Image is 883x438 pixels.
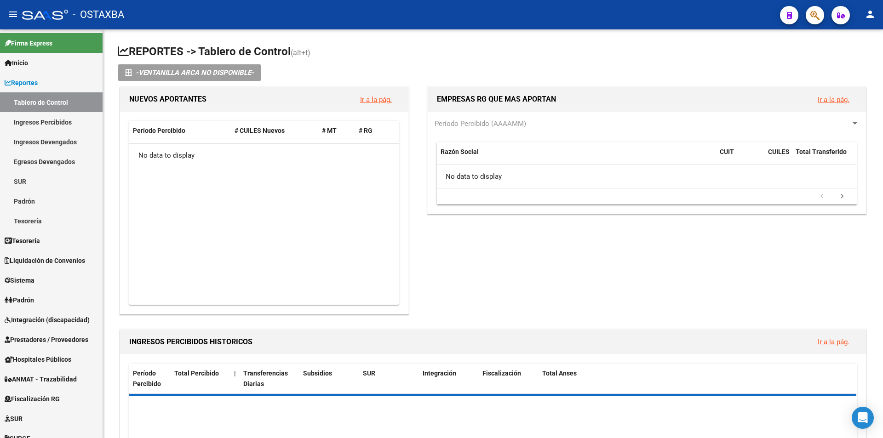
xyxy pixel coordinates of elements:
[118,64,261,81] button: -VENTANILLA ARCA NO DISPONIBLE-
[299,364,359,394] datatable-header-cell: Subsidios
[5,335,88,345] span: Prestadores / Proveedores
[231,121,319,141] datatable-header-cell: # CUILES Nuevos
[129,364,171,394] datatable-header-cell: Período Percibido
[764,142,792,172] datatable-header-cell: CUILES
[5,394,60,404] span: Fiscalización RG
[234,370,236,377] span: |
[539,364,849,394] datatable-header-cell: Total Anses
[441,148,479,155] span: Razón Social
[363,370,375,377] span: SUR
[796,148,847,155] span: Total Transferido
[359,127,373,134] span: # RG
[865,9,876,20] mat-icon: person
[5,295,34,305] span: Padrón
[813,192,831,202] a: go to previous page
[768,148,790,155] span: CUILES
[482,370,521,377] span: Fiscalización
[118,44,868,60] h1: REPORTES -> Tablero de Control
[136,64,254,81] i: -VENTANILLA ARCA NO DISPONIBLE-
[133,370,161,387] span: Período Percibido
[174,370,219,377] span: Total Percibido
[230,364,240,394] datatable-header-cell: |
[542,370,577,377] span: Total Anses
[360,96,392,104] a: Ir a la pág.
[5,78,38,88] span: Reportes
[129,95,206,103] span: NUEVOS APORTANTES
[171,364,230,394] datatable-header-cell: Total Percibido
[423,370,456,377] span: Integración
[716,142,764,172] datatable-header-cell: CUIT
[129,337,252,346] span: INGRESOS PERCIBIDOS HISTORICOS
[419,364,479,394] datatable-header-cell: Integración
[322,127,337,134] span: # MT
[5,38,52,48] span: Firma Express
[437,95,556,103] span: EMPRESAS RG QUE MAS APORTAN
[235,127,285,134] span: # CUILES Nuevos
[5,414,23,424] span: SUR
[359,364,419,394] datatable-header-cell: SUR
[240,364,299,394] datatable-header-cell: Transferencias Diarias
[818,338,849,346] a: Ir a la pág.
[355,121,392,141] datatable-header-cell: # RG
[435,119,526,128] span: Período Percibido (AAAAMM)
[291,48,310,57] span: (alt+t)
[818,96,849,104] a: Ir a la pág.
[792,142,856,172] datatable-header-cell: Total Transferido
[133,127,185,134] span: Período Percibido
[73,5,124,25] span: - OSTAXBA
[437,165,856,188] div: No data to display
[479,364,539,394] datatable-header-cell: Fiscalización
[5,354,71,364] span: Hospitales Públicos
[5,236,40,246] span: Tesorería
[129,121,231,141] datatable-header-cell: Período Percibido
[5,374,77,384] span: ANMAT - Trazabilidad
[5,275,34,285] span: Sistema
[5,256,85,266] span: Liquidación de Convenios
[810,333,857,350] button: Ir a la pág.
[810,91,857,108] button: Ir a la pág.
[129,144,399,167] div: No data to display
[833,192,851,202] a: go to next page
[5,58,28,68] span: Inicio
[318,121,355,141] datatable-header-cell: # MT
[303,370,332,377] span: Subsidios
[5,315,90,325] span: Integración (discapacidad)
[720,148,734,155] span: CUIT
[353,91,399,108] button: Ir a la pág.
[243,370,288,387] span: Transferencias Diarias
[7,9,18,20] mat-icon: menu
[437,142,716,172] datatable-header-cell: Razón Social
[852,407,874,429] div: Open Intercom Messenger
